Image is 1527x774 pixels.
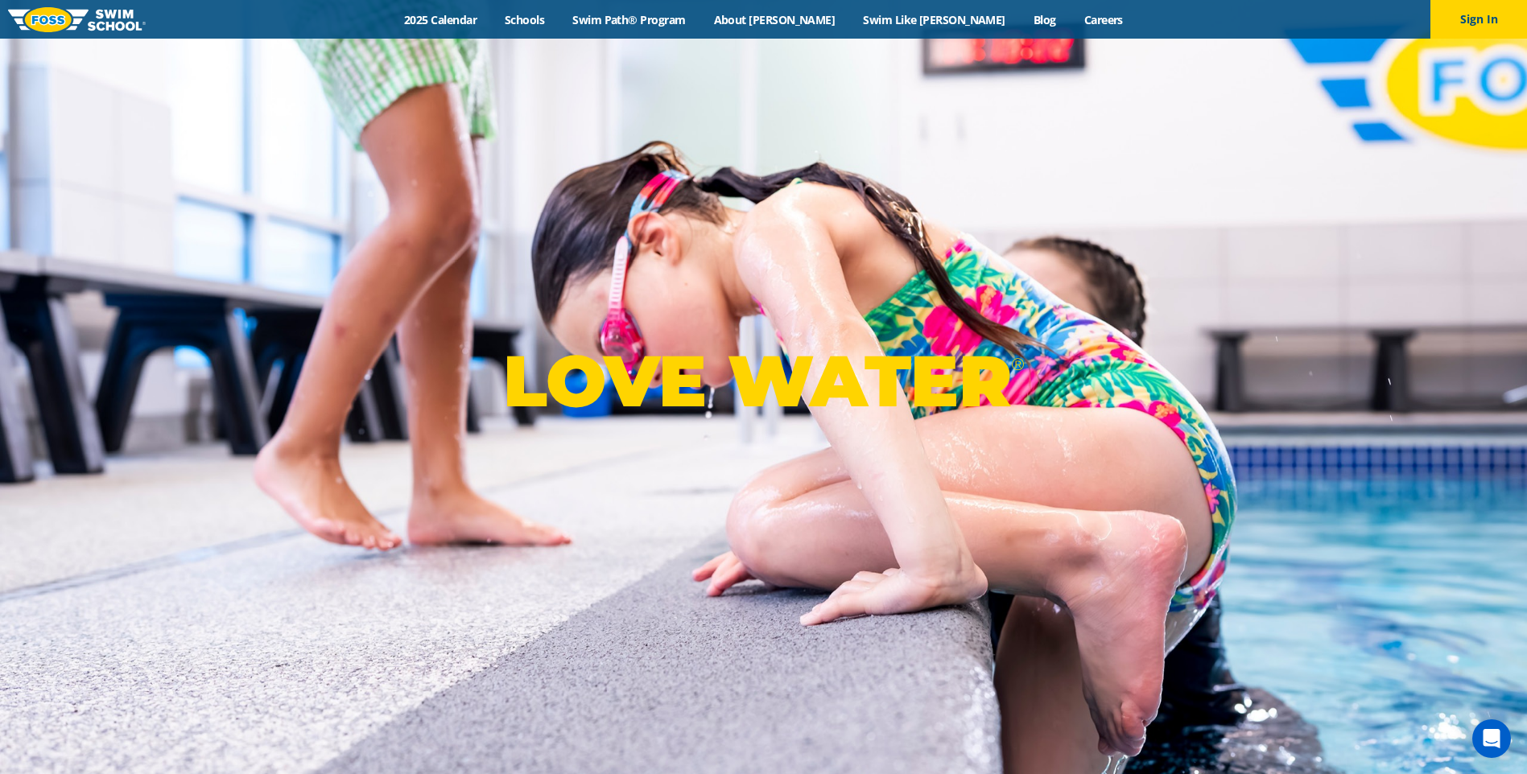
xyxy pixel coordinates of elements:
a: Blog [1019,12,1070,27]
a: About [PERSON_NAME] [700,12,849,27]
div: Open Intercom Messenger [1472,719,1511,758]
a: 2025 Calendar [390,12,491,27]
a: Schools [491,12,559,27]
p: LOVE WATER [503,338,1024,424]
img: FOSS Swim School Logo [8,7,146,32]
sup: ® [1011,354,1024,374]
a: Swim Like [PERSON_NAME] [849,12,1020,27]
a: Careers [1070,12,1137,27]
a: Swim Path® Program [559,12,700,27]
